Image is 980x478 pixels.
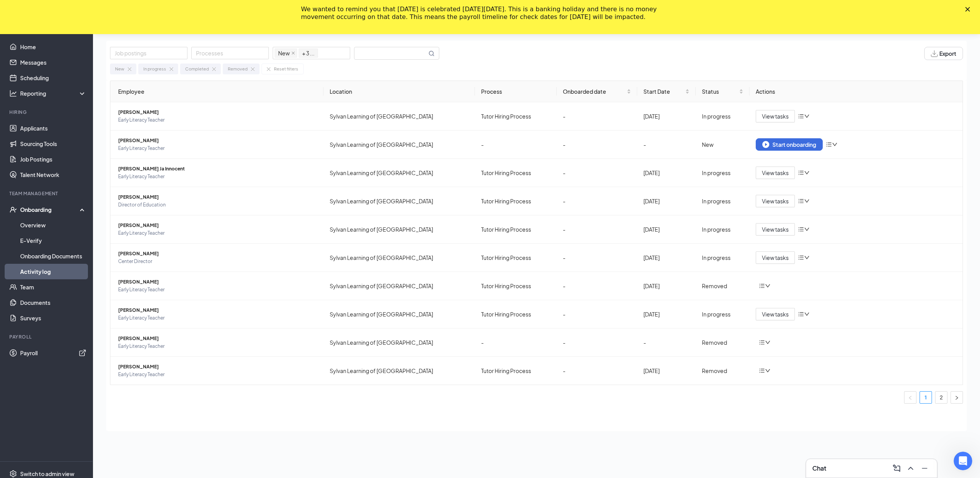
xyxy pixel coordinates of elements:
[475,300,557,328] td: Tutor Hiring Process
[891,462,903,475] button: ComposeMessage
[20,70,86,86] a: Scheduling
[765,283,770,289] span: down
[954,395,959,400] span: right
[118,229,317,237] span: Early Literacy Teacher
[143,65,166,72] div: In progress
[965,7,973,12] div: Close
[563,338,631,347] div: -
[939,51,956,56] span: Export
[563,197,631,205] div: -
[323,328,475,357] td: Sylvan Learning of [GEOGRAPHIC_DATA]
[20,295,86,310] a: Documents
[20,151,86,167] a: Job Postings
[323,244,475,272] td: Sylvan Learning of [GEOGRAPHIC_DATA]
[20,136,86,151] a: Sourcing Tools
[804,170,810,175] span: down
[906,464,915,473] svg: ChevronUp
[750,81,963,102] th: Actions
[278,49,290,57] span: New
[302,49,315,57] span: + 3 ...
[118,201,317,209] span: Director of Education
[323,187,475,215] td: Sylvan Learning of [GEOGRAPHIC_DATA]
[563,87,625,96] span: Onboarded date
[563,253,631,262] div: -
[20,39,86,55] a: Home
[643,87,684,96] span: Start Date
[756,138,823,151] button: Start onboarding
[323,357,475,385] td: Sylvan Learning of [GEOGRAPHIC_DATA]
[702,338,743,347] div: Removed
[228,65,248,72] div: Removed
[892,464,901,473] svg: ComposeMessage
[563,225,631,234] div: -
[301,5,667,21] div: We wanted to remind you that [DATE] is celebrated [DATE][DATE]. This is a banking holiday and the...
[804,255,810,260] span: down
[756,308,795,320] button: View tasks
[904,391,916,404] button: left
[798,170,804,176] span: bars
[20,345,86,361] a: PayrollExternalLink
[118,306,317,314] span: [PERSON_NAME]
[20,217,86,233] a: Overview
[702,366,743,375] div: Removed
[563,112,631,120] div: -
[756,223,795,236] button: View tasks
[323,215,475,244] td: Sylvan Learning of [GEOGRAPHIC_DATA]
[118,278,317,286] span: [PERSON_NAME]
[20,55,86,70] a: Messages
[118,314,317,322] span: Early Literacy Teacher
[812,464,826,473] h3: Chat
[118,222,317,229] span: [PERSON_NAME]
[20,120,86,136] a: Applicants
[323,272,475,300] td: Sylvan Learning of [GEOGRAPHIC_DATA]
[475,131,557,159] td: -
[118,173,317,181] span: Early Literacy Teacher
[826,141,832,148] span: bars
[118,342,317,350] span: Early Literacy Teacher
[762,310,789,318] span: View tasks
[756,251,795,264] button: View tasks
[118,165,317,173] span: [PERSON_NAME] Ja Innocent
[798,226,804,232] span: bars
[954,452,972,470] iframe: Intercom live chat
[643,366,690,375] div: [DATE]
[759,368,765,374] span: bars
[643,169,690,177] div: [DATE]
[798,311,804,317] span: bars
[475,328,557,357] td: -
[557,81,637,102] th: Onboarded date
[20,470,74,478] div: Switch to admin view
[20,310,86,326] a: Surveys
[9,470,17,478] svg: Settings
[20,167,86,182] a: Talent Network
[20,279,86,295] a: Team
[756,195,795,207] button: View tasks
[118,363,317,371] span: [PERSON_NAME]
[924,47,963,60] button: Export
[702,253,743,262] div: In progress
[323,131,475,159] td: Sylvan Learning of [GEOGRAPHIC_DATA]
[118,116,317,124] span: Early Literacy Teacher
[762,253,789,262] span: View tasks
[804,311,810,317] span: down
[762,225,789,234] span: View tasks
[804,198,810,204] span: down
[637,328,696,357] td: -
[118,371,317,378] span: Early Literacy Teacher
[951,391,963,404] button: right
[643,197,690,205] div: [DATE]
[475,187,557,215] td: Tutor Hiring Process
[918,462,931,475] button: Minimize
[299,48,318,58] span: + 3 ...
[643,253,690,262] div: [DATE]
[756,167,795,179] button: View tasks
[756,110,795,122] button: View tasks
[428,50,435,57] svg: MagnifyingGlass
[20,206,80,213] div: Onboarding
[643,282,690,290] div: [DATE]
[904,462,917,475] button: ChevronUp
[804,113,810,119] span: down
[920,391,932,404] li: 1
[798,254,804,261] span: bars
[832,142,837,147] span: down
